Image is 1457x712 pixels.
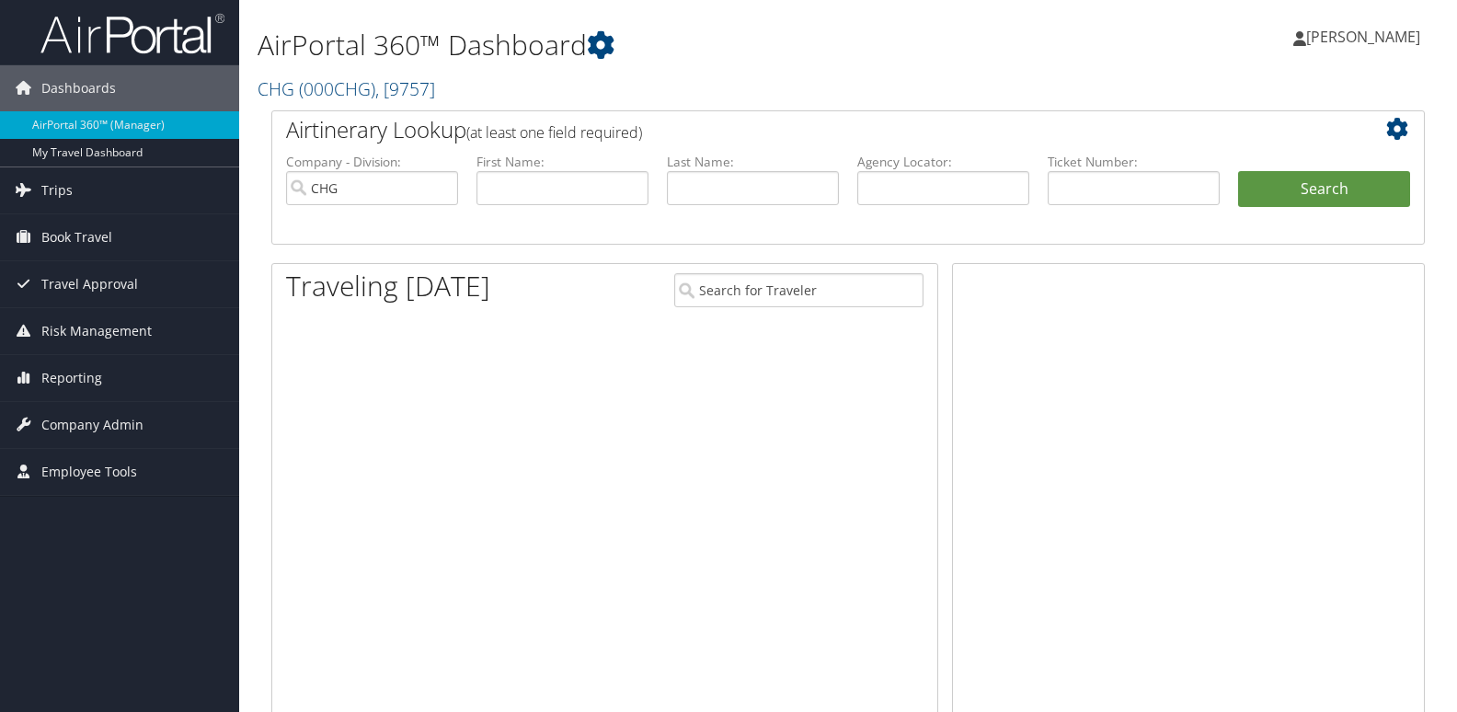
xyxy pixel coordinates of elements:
span: Reporting [41,355,102,401]
span: Risk Management [41,308,152,354]
span: , [ 9757 ] [375,76,435,101]
label: Last Name: [667,153,839,171]
span: Company Admin [41,402,143,448]
a: CHG [258,76,435,101]
input: Search for Traveler [674,273,924,307]
label: Agency Locator: [857,153,1029,171]
h2: Airtinerary Lookup [286,114,1314,145]
h1: Traveling [DATE] [286,267,490,305]
span: ( 000CHG ) [299,76,375,101]
a: [PERSON_NAME] [1293,9,1439,64]
span: Trips [41,167,73,213]
span: (at least one field required) [466,122,642,143]
span: Dashboards [41,65,116,111]
label: Company - Division: [286,153,458,171]
img: airportal-logo.png [40,12,224,55]
span: Employee Tools [41,449,137,495]
span: [PERSON_NAME] [1306,27,1420,47]
span: Travel Approval [41,261,138,307]
label: First Name: [476,153,648,171]
label: Ticket Number: [1048,153,1220,171]
button: Search [1238,171,1410,208]
h1: AirPortal 360™ Dashboard [258,26,1045,64]
span: Book Travel [41,214,112,260]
